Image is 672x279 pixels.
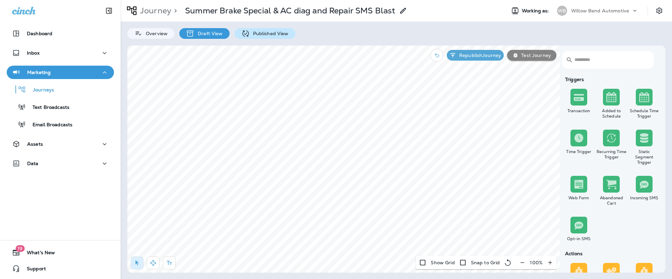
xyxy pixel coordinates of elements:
p: Inbox [27,50,40,56]
div: Recurring Time Trigger [597,149,627,160]
p: Test Journey [518,53,551,58]
p: Published View [250,31,289,36]
p: Email Broadcasts [26,122,72,128]
div: Incoming SMS [629,195,659,201]
span: Support [20,266,46,274]
div: WB [557,6,567,16]
div: Added to Schedule [597,108,627,119]
p: Journeys [26,87,54,93]
button: 19What's New [7,246,114,259]
div: Opt-in SMS [564,236,594,241]
button: Collapse Sidebar [100,4,118,17]
button: Inbox [7,46,114,60]
button: Support [7,262,114,275]
button: Assets [7,137,114,151]
div: Transaction [564,108,594,114]
p: Republish Journey [456,53,501,58]
span: What's New [20,250,55,258]
div: Time Trigger [564,149,594,154]
div: Static Segment Trigger [629,149,659,165]
button: Dashboard [7,27,114,40]
span: 19 [15,245,24,252]
p: 100 % [530,260,543,265]
p: Summer Brake Special & AC diag and Repair SMS Blast [185,6,395,16]
p: Willow Bend Automotive [571,8,629,13]
p: Text Broadcasts [26,104,69,111]
p: Journey [137,6,171,16]
button: Email Broadcasts [7,117,114,131]
p: Snap to Grid [471,260,500,265]
p: Dashboard [27,31,52,36]
button: RepublishJourney [447,50,504,61]
div: Actions [562,251,661,256]
button: Settings [653,5,665,17]
span: Working as: [522,8,550,14]
button: Data [7,157,114,170]
button: Test Journey [507,50,556,61]
div: Abandoned Cart [597,195,627,206]
p: Marketing [27,70,51,75]
p: Overview [142,31,168,36]
p: > [171,6,177,16]
div: Triggers [562,77,661,82]
div: Web Form [564,195,594,201]
p: Show Grid [431,260,454,265]
p: Draft View [194,31,223,36]
div: Schedule Time Trigger [629,108,659,119]
p: Assets [27,141,43,147]
button: Text Broadcasts [7,100,114,114]
button: Marketing [7,66,114,79]
p: Data [27,161,39,166]
button: Journeys [7,82,114,96]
